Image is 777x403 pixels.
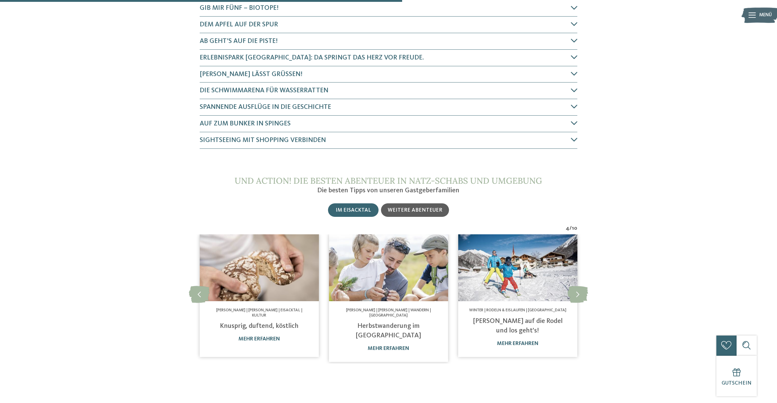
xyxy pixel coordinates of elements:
[497,341,538,346] a: mehr erfahren
[569,225,572,232] span: /
[346,308,431,317] span: [PERSON_NAME] | [PERSON_NAME] | Wandern | [GEOGRAPHIC_DATA]
[368,346,409,351] a: mehr erfahren
[200,38,278,44] span: Ab geht’s auf die Piste!
[336,208,371,213] span: Im Eisacktal
[388,208,442,213] span: Weitere Abenteuer
[473,318,563,334] a: [PERSON_NAME] auf die Rodel und los geht’s!
[200,120,291,127] span: Auf zum Bunker in Spinges
[716,356,757,396] a: Gutschein
[235,175,542,186] span: Und Action! Die besten Abenteuer in Natz-Schabs und Umgebung
[458,234,577,301] img: Das Familienhotel in Natz-Schabs bei Brixen
[200,54,424,61] span: Erlebnispark [GEOGRAPHIC_DATA]: Da springt das Herz vor Freude.
[200,21,278,28] span: Dem Apfel auf der Spur
[200,234,319,301] img: Das Familienhotel in Natz-Schabs bei Brixen
[200,104,331,110] span: Spannende Ausflüge in die Geschichte
[356,323,421,339] a: Herbstwanderung im [GEOGRAPHIC_DATA]
[239,336,280,342] a: mehr erfahren
[722,381,752,386] span: Gutschein
[220,323,299,329] a: Knusprig, duftend, köstlich
[200,71,303,78] span: [PERSON_NAME] lässt grüßen!
[200,5,279,11] span: Gib mir fünf – Biotope!
[566,225,569,232] span: 4
[200,87,328,94] span: Die Schwimmarena für Wasserratten
[317,187,459,194] span: Die besten Tipps von unseren Gastgeberfamilien
[200,137,326,144] span: Sightseeing mit Shopping verbinden
[216,308,302,317] span: [PERSON_NAME] | [PERSON_NAME] | Eisacktal | Kultur
[329,234,448,301] img: Das Familienhotel in Natz-Schabs bei Brixen
[469,308,566,312] span: Winter | Rodeln & Eislaufen | [GEOGRAPHIC_DATA]
[572,225,577,232] span: 10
